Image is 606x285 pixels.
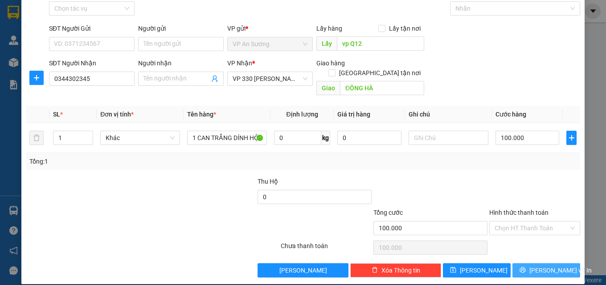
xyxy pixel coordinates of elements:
span: Lấy hàng [316,25,342,32]
button: deleteXóa Thông tin [350,263,441,277]
span: SL [53,111,60,118]
input: Dọc đường [337,36,424,51]
label: Hình thức thanh toán [489,209,549,216]
button: delete [29,131,44,145]
button: save[PERSON_NAME] [443,263,511,277]
input: Dọc đường [340,81,424,95]
span: plus [567,134,576,141]
span: Định lượng [287,111,318,118]
div: VP gửi [227,24,313,33]
div: Người nhận [138,58,224,68]
th: Ghi chú [405,106,492,123]
div: Chưa thanh toán [280,241,373,257]
span: Cước hàng [495,111,526,118]
div: SĐT Người Nhận [49,58,135,68]
span: Thu Hộ [258,178,278,185]
span: plus [30,74,43,81]
span: VP An Sương [233,37,307,51]
span: Khác [106,131,175,145]
span: Giao [316,81,340,95]
button: plus [29,71,44,85]
span: Tên hàng [187,111,216,118]
button: [PERSON_NAME] [258,263,348,277]
div: Người gửi [138,24,224,33]
button: printer[PERSON_NAME] và In [512,263,580,277]
input: 0 [337,131,401,145]
input: VD: Bàn, Ghế [187,131,267,145]
input: Ghi Chú [409,131,488,145]
div: Tổng: 1 [29,157,235,166]
div: SĐT Người Gửi [49,24,135,33]
span: [GEOGRAPHIC_DATA] tận nơi [336,68,424,78]
span: Giá trị hàng [337,111,370,118]
span: VP Nhận [227,60,252,67]
button: plus [566,131,577,145]
span: Lấy [316,36,337,51]
span: [PERSON_NAME] [460,265,508,275]
span: Tổng cước [373,209,403,216]
span: [PERSON_NAME] [279,265,327,275]
span: Đơn vị tính [100,111,134,118]
span: save [450,267,456,274]
span: Giao hàng [316,60,345,67]
span: delete [372,267,378,274]
span: Xóa Thông tin [381,265,420,275]
span: VP 330 Lê Duẫn [233,72,307,85]
span: kg [321,131,330,145]
span: Lấy tận nơi [385,24,424,33]
span: [PERSON_NAME] và In [529,265,592,275]
span: user-add [211,75,218,82]
span: printer [520,267,526,274]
